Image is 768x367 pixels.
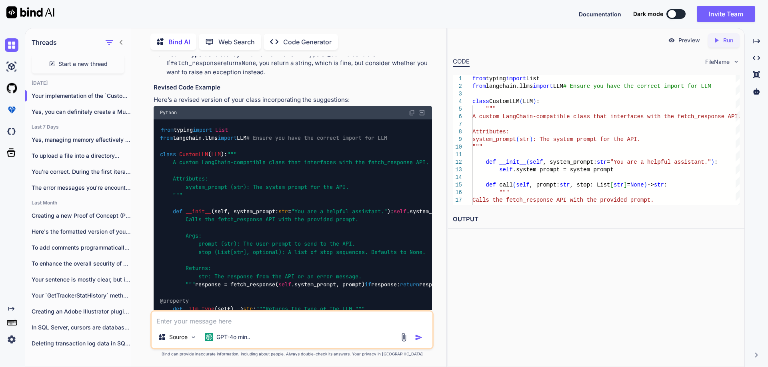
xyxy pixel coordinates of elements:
p: Bind AI [168,37,190,47]
span: ( [512,182,516,188]
p: Preview [678,36,700,44]
span: None [630,182,644,188]
span: _call [496,182,512,188]
span: def [486,182,496,188]
img: darkCloudIdeIcon [5,125,18,138]
p: Deleting transaction log data in SQL Server... [32,339,131,347]
code: _call [327,50,345,58]
span: self [499,167,513,173]
p: GPT-4o min.. [216,333,250,341]
span: ( [516,136,519,143]
span: return [400,281,419,288]
span: def [486,159,496,165]
img: ai-studio [5,60,18,73]
div: 1 [453,75,462,83]
span: List [215,126,228,133]
img: Pick Models [190,334,197,341]
div: 8 [453,128,462,136]
span: ( [526,159,529,165]
p: You're correct. During the first iteration of... [32,168,131,176]
span: LLM [523,98,533,105]
span: Documentation [579,11,621,18]
div: 14 [453,174,462,181]
span: """ [499,189,509,196]
span: ) [644,182,647,188]
span: -> [647,182,654,188]
span: [ [610,182,613,188]
span: """ Calls the fetch_response API with the provided prompt. Args: prompt (str): The user prompt to... [160,208,691,288]
span: from [472,75,486,82]
img: chat [5,38,18,52]
div: 18 [453,204,462,212]
span: : [664,182,667,188]
div: 17 [453,196,462,204]
p: Source [169,333,188,341]
img: chevron down [733,58,740,65]
span: import [218,135,237,142]
code: None [242,59,256,67]
span: CustomLLM [489,98,520,105]
span: self [278,281,291,288]
span: __init__ [499,159,526,165]
span: ) [711,159,714,165]
span: CustomLLM [179,151,208,158]
div: 2 [453,83,462,90]
p: Run [723,36,733,44]
img: githubLight [5,81,18,95]
span: system_prompt [472,136,516,143]
span: , system_prompt: [543,159,596,165]
span: "You are a helpful assistant." [291,208,387,215]
span: .system_prompt = system_prompt [512,167,613,173]
span: LLM [553,83,563,89]
span: faces with the fetch_response API. [627,113,741,120]
span: __init__ [186,208,211,215]
span: if [365,281,371,288]
span: , prompt: [530,182,560,188]
p: Here’s a revised version of your class incorporating the suggestions: [154,95,432,105]
div: 6 [453,113,462,121]
p: Creating a new Proof of Concept (POC)... [32,212,131,220]
p: Creating an Adobe Illustrator plugin using ExtendScript... [32,307,131,315]
span: self [530,159,543,165]
p: Your implementation of the `CustomLLM` c... [32,92,131,100]
span: : [536,98,539,105]
span: import [533,83,553,89]
p: To enhance the overall security of your... [32,260,131,268]
span: self [394,208,406,215]
span: """Returns the type of the LLM.""" [256,306,365,313]
span: List [526,75,540,82]
p: In SQL Server, cursors are database objects... [32,323,131,331]
span: : The system prompt for the API. [533,136,640,143]
button: Documentation [579,10,621,18]
img: copy [409,109,415,116]
div: 16 [453,189,462,196]
strong: Return Type Consistency [166,50,240,58]
div: 5 [453,105,462,113]
span: = [607,159,610,165]
p: To upload a file into a directory... [32,152,131,160]
span: ) [533,98,536,105]
span: ided prompt. [614,197,654,203]
h2: OUTPUT [448,210,744,229]
img: GPT-4o mini [205,333,213,341]
h2: Last Month [25,200,131,206]
code: typing langchain.llms LLM ( ): ( ): .system_prompt = system_prompt ( ) -> : response = fetch_resp... [160,126,691,321]
span: self [218,306,230,313]
img: attachment [399,333,408,342]
p: Your `GetTrackerStatHistory` method is functional, but there... [32,292,131,300]
span: "You are a helpful assistant." [610,159,711,165]
span: str [597,159,607,165]
span: str [614,182,624,188]
span: Dark mode [633,10,663,18]
p: Yes, you can definitely create a Multiple... [32,108,131,116]
div: 4 [453,98,462,105]
img: icon [415,333,423,341]
span: self, system_prompt: = [214,208,387,215]
span: from [160,135,173,142]
p: Yes, managing memory effectively is crucial in... [32,136,131,144]
span: langchain.llms [486,83,533,89]
span: str [243,306,253,313]
span: """ [472,144,482,150]
span: from [472,83,486,89]
span: Start a new thread [58,60,108,68]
